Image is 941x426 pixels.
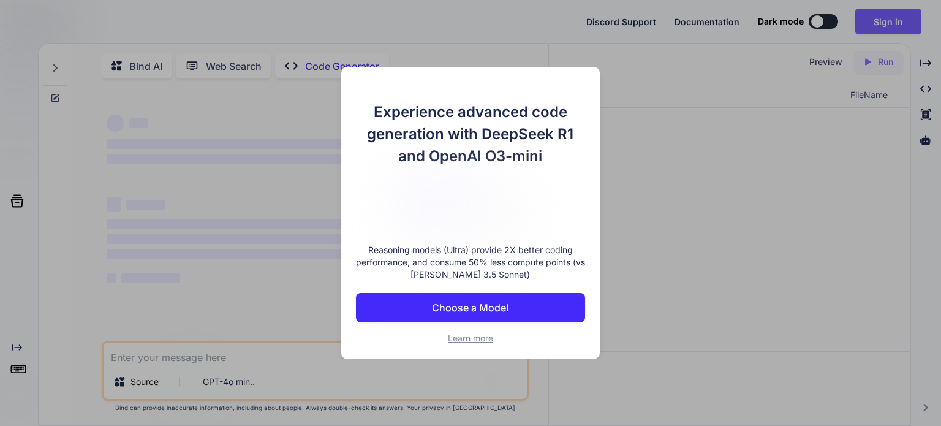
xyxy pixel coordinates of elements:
[391,180,550,232] img: bind logo
[448,333,493,343] span: Learn more
[356,244,585,281] p: Reasoning models (Ultra) provide 2X better coding performance, and consume 50% less compute point...
[356,293,585,322] button: Choose a Model
[570,82,585,96] img: close
[432,300,508,315] p: Choose a Model
[356,101,585,167] h1: Experience advanced code generation with DeepSeek R1 and OpenAI O3-mini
